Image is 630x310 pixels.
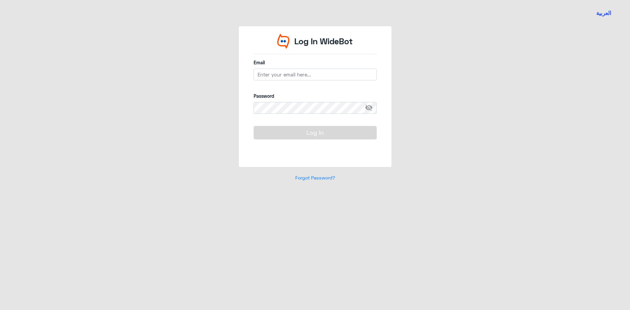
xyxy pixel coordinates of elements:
[592,5,615,21] a: Switch language
[277,33,290,49] img: Widebot Logo
[254,126,377,139] button: Log In
[365,102,377,114] span: visibility_off
[254,93,377,99] label: Password
[294,35,353,48] p: Log In WideBot
[254,59,377,66] label: Email
[295,175,335,180] a: Forgot Password?
[596,9,611,17] button: العربية
[254,69,377,80] input: Enter your email here...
